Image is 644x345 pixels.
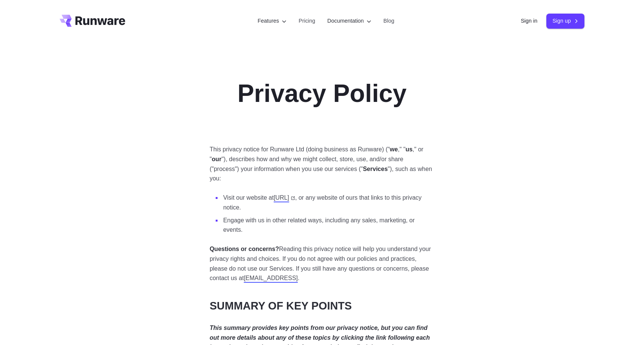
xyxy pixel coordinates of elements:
[210,145,434,183] p: This privacy notice for Runware Ltd (doing business as Runware) (" ," " ," or " "), describes how...
[212,156,222,162] strong: our
[222,193,434,212] li: Visit our website at , or any website of ours that links to this privacy notice.
[274,194,295,201] a: [URL]
[244,275,298,281] a: [EMAIL_ADDRESS]
[210,299,352,313] a: SUMMARY OF KEY POINTS
[210,246,279,252] strong: Questions or concerns?
[546,14,584,28] a: Sign up
[521,17,537,25] a: Sign in
[60,15,125,27] a: Go to /
[222,216,434,235] li: Engage with us in other related ways, including any sales, marketing, or events.
[405,146,412,152] strong: us
[258,17,287,25] label: Features
[383,17,394,25] a: Blog
[210,244,434,283] p: Reading this privacy notice will help you understand your privacy rights and choices. If you do n...
[299,17,315,25] a: Pricing
[210,79,434,108] h1: Privacy Policy
[363,166,388,172] strong: Services
[390,146,398,152] strong: we
[327,17,371,25] label: Documentation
